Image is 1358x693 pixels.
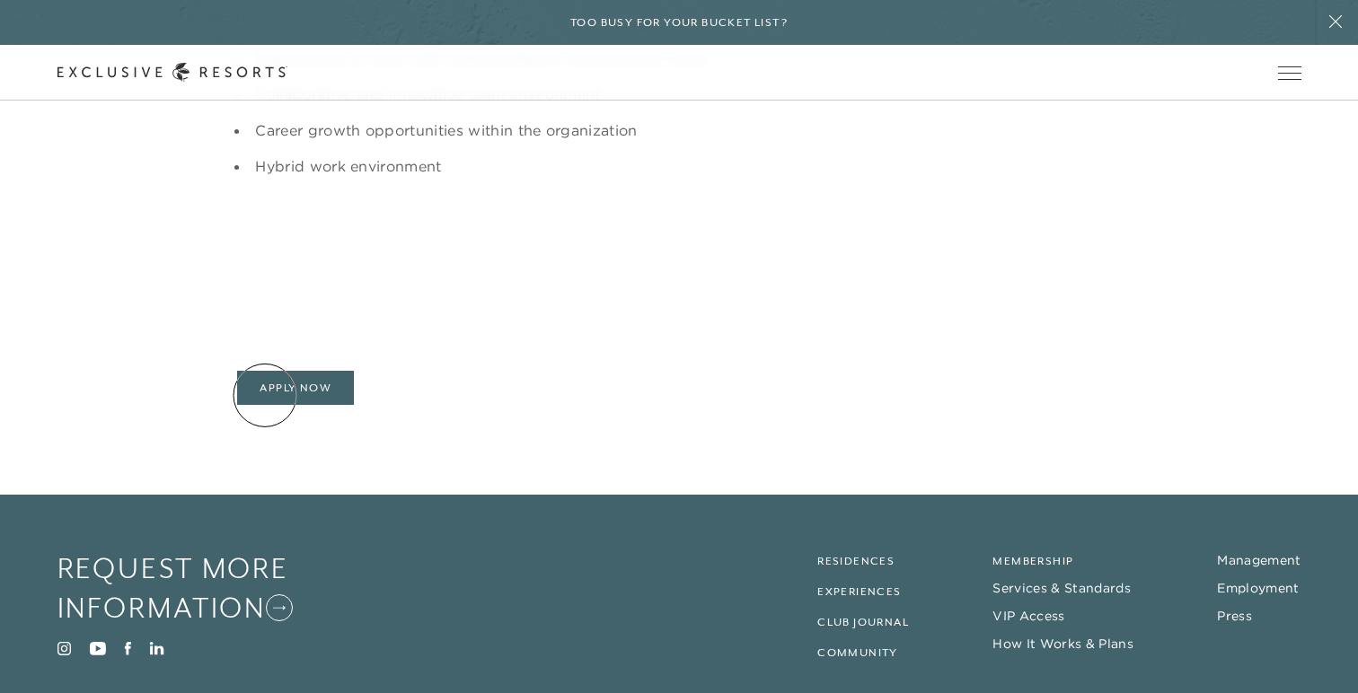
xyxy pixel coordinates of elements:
[1217,580,1299,596] a: Employment
[1278,66,1301,79] button: Open navigation
[1217,552,1301,568] a: Management
[237,371,354,405] a: Apply Now
[992,608,1064,624] a: VIP Access
[817,616,909,628] a: Club Journal
[817,646,898,659] a: Community
[992,580,1130,596] a: Services & Standards
[250,119,1121,141] li: Career growth opportunities within the organization
[817,555,895,567] a: Residences
[992,555,1073,567] a: Membership
[817,585,901,598] a: Experiences
[1217,608,1252,624] a: Press
[992,636,1133,652] a: How It Works & Plans
[570,14,788,31] h6: Too busy for your bucket list?
[57,548,365,628] a: Request More Information
[250,155,1121,177] li: Hybrid work environment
